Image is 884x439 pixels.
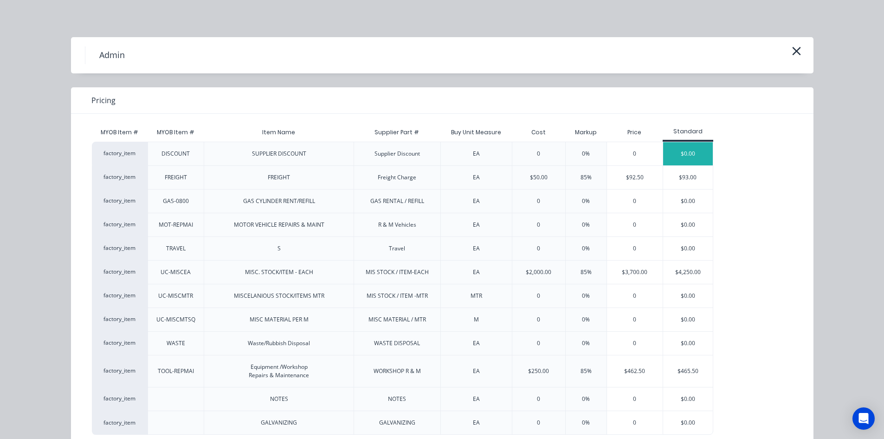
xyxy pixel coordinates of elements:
[582,315,590,324] div: 0%
[243,197,315,205] div: GAS CYLINDER RENT/REFILL
[161,268,191,276] div: UC-MISCEA
[663,387,713,411] div: $0.00
[582,395,590,403] div: 0%
[663,213,713,236] div: $0.00
[255,121,303,144] div: Item Name
[366,268,429,276] div: MIS STOCK / ITEM-EACH
[663,308,713,331] div: $0.00
[92,387,148,411] div: factory_item
[663,166,713,189] div: $93.00
[92,331,148,355] div: factory_item
[607,237,663,260] div: 0
[607,308,663,331] div: 0
[248,339,310,347] div: Waste/Rubbish Disposal
[582,419,590,427] div: 0%
[158,292,193,300] div: UC-MISCMTR
[92,213,148,236] div: factory_item
[663,127,713,136] div: Standard
[92,236,148,260] div: factory_item
[367,121,426,144] div: Supplier Part #
[581,367,592,375] div: 85%
[85,46,139,64] h4: Admin
[607,142,663,165] div: 0
[92,142,148,165] div: factory_item
[582,339,590,347] div: 0%
[92,411,148,435] div: factory_item
[367,292,428,300] div: MIS STOCK / ITEM -MTR
[607,123,663,142] div: Price
[378,221,416,229] div: R & M Vehicles
[663,190,713,213] div: $0.00
[565,123,607,142] div: Markup
[473,150,480,158] div: EA
[91,95,116,106] span: Pricing
[607,213,663,236] div: 0
[378,173,416,182] div: Freight Charge
[388,395,406,403] div: NOTES
[663,284,713,308] div: $0.00
[249,363,309,380] div: Equipment /Workshop Repairs & Maintenance
[277,244,281,253] div: S
[159,221,193,229] div: MOT-REPMAI
[149,121,202,144] div: MYOB Item #
[537,339,540,347] div: 0
[368,315,426,324] div: MISC MATERIAL / MTR
[473,221,480,229] div: EA
[158,367,194,375] div: TOOL-REPMAI
[92,189,148,213] div: factory_item
[252,150,306,158] div: SUPPLIER DISCOUNT
[166,244,186,253] div: TRAVEL
[582,221,590,229] div: 0%
[607,284,663,308] div: 0
[245,268,313,276] div: MISC. STOCK/ITEM - EACH
[250,315,309,324] div: MISC MATERIAL PER M
[370,197,424,205] div: GAS RENTAL / REFILL
[663,411,713,434] div: $0.00
[92,123,148,142] div: MYOB Item #
[607,261,663,284] div: $3,700.00
[663,332,713,355] div: $0.00
[379,419,415,427] div: GALVANIZING
[581,173,592,182] div: 85%
[156,315,195,324] div: UC-MISCMTSQ
[473,339,480,347] div: EA
[473,173,480,182] div: EA
[512,123,565,142] div: Cost
[473,244,480,253] div: EA
[852,407,875,430] div: Open Intercom Messenger
[537,419,540,427] div: 0
[582,292,590,300] div: 0%
[663,261,713,284] div: $4,250.00
[663,237,713,260] div: $0.00
[582,244,590,253] div: 0%
[92,165,148,189] div: factory_item
[537,150,540,158] div: 0
[607,332,663,355] div: 0
[607,411,663,434] div: 0
[92,284,148,308] div: factory_item
[92,308,148,331] div: factory_item
[607,355,663,387] div: $462.50
[582,197,590,205] div: 0%
[663,355,713,387] div: $465.50
[471,292,482,300] div: MTR
[526,268,551,276] div: $2,000.00
[607,166,663,189] div: $92.50
[473,395,480,403] div: EA
[474,315,479,324] div: M
[374,367,421,375] div: WORKSHOP R & M
[389,244,405,253] div: Travel
[165,173,187,182] div: FREIGHT
[473,268,480,276] div: EA
[581,268,592,276] div: 85%
[473,367,480,375] div: EA
[582,150,590,158] div: 0%
[261,419,297,427] div: GALVANIZING
[374,339,420,347] div: WASTE DISPOSAL
[537,221,540,229] div: 0
[234,221,324,229] div: MOTOR VEHICLE REPAIRS & MAINT
[537,292,540,300] div: 0
[537,315,540,324] div: 0
[537,197,540,205] div: 0
[268,173,290,182] div: FREIGHT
